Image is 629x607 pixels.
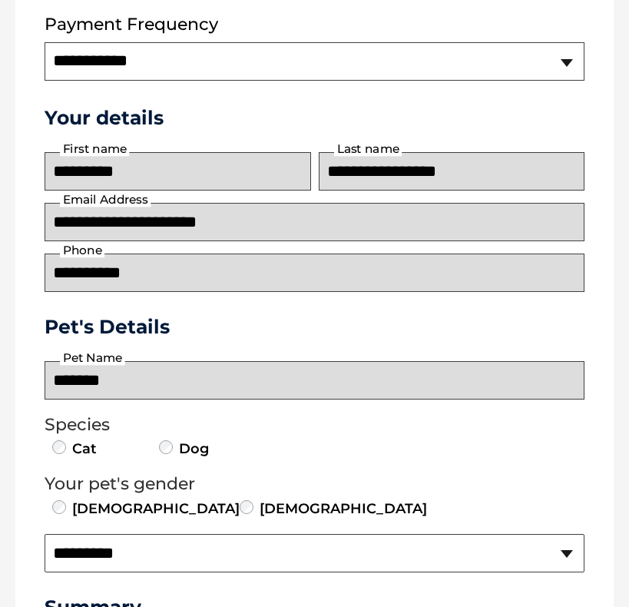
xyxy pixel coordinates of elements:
[45,415,584,435] legend: Species
[334,142,402,156] label: Last name
[60,193,151,207] label: Email Address
[60,244,104,257] label: Phone
[45,15,218,35] label: Payment Frequency
[60,142,129,156] label: First name
[45,474,584,494] legend: Your pet's gender
[38,315,591,338] h3: Pet's Details
[45,106,584,129] h3: Your details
